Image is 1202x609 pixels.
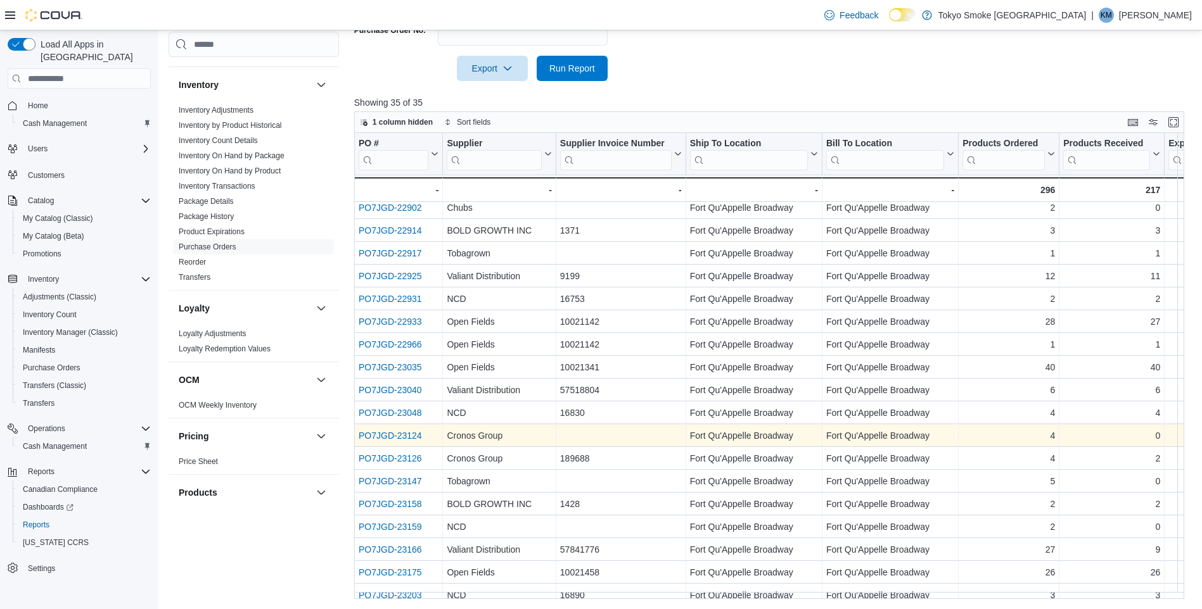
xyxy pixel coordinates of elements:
a: Home [23,98,53,113]
a: PO7JGD-23175 [359,567,422,577]
div: Supplier [447,138,541,150]
div: Fort Qu'Appelle Broadway [826,246,954,261]
a: My Catalog (Classic) [18,211,98,226]
div: Fort Qu'Appelle Broadway [826,360,954,375]
a: Reports [18,517,54,532]
div: 57518804 [560,382,682,398]
div: Fort Qu'Appelle Broadway [690,246,818,261]
div: Pricing [169,454,339,474]
a: Catalog Export [179,513,229,522]
button: Keyboard shortcuts [1125,115,1141,130]
button: OCM [179,374,311,386]
button: Inventory [179,78,311,91]
div: - [358,182,438,198]
div: Open Fields [447,360,551,375]
div: Fort Qu'Appelle Broadway [690,405,818,420]
button: Products [179,486,311,499]
div: 16753 [560,291,682,306]
span: Dashboards [23,502,74,512]
div: Ship To Location [690,138,808,150]
a: Customers [23,168,70,183]
div: Fort Qu'Appelle Broadway [690,200,818,215]
div: Valiant Distribution [447,382,551,398]
h3: Products [179,486,217,499]
div: 1 [962,337,1055,352]
a: Cash Management [18,116,92,131]
div: PO # URL [359,138,428,170]
span: Cash Management [18,439,151,454]
span: Settings [28,563,55,574]
button: Ship To Location [690,138,818,170]
span: Manifests [18,342,151,358]
button: Catalog [3,192,156,210]
div: Fort Qu'Appelle Broadway [826,496,954,512]
a: Reorder [179,258,206,267]
span: Cash Management [18,116,151,131]
div: Fort Qu'Appelle Broadway [826,314,954,329]
button: Bill To Location [826,138,954,170]
div: 6 [1063,382,1160,398]
button: PO # [359,138,438,170]
span: Run Report [549,62,595,75]
div: Cronos Group [447,428,551,443]
span: Purchase Orders [23,363,80,373]
div: 0 [1063,200,1160,215]
button: My Catalog (Classic) [13,210,156,227]
div: Fort Qu'Appelle Broadway [690,496,818,512]
div: 2 [962,496,1055,512]
span: Users [28,144,48,154]
span: Product Expirations [179,227,245,237]
a: Inventory by Product Historical [179,121,282,130]
span: Inventory Manager (Classic) [23,327,118,337]
button: Canadian Compliance [13,480,156,498]
div: 16830 [560,405,682,420]
span: Load All Apps in [GEOGRAPHIC_DATA] [35,38,151,63]
button: Products [314,485,329,500]
div: Products Received [1063,138,1150,170]
div: 1428 [560,496,682,512]
div: Products [169,510,339,546]
div: Fort Qu'Appelle Broadway [690,474,818,489]
div: Fort Qu'Appelle Broadway [690,223,818,238]
button: Customers [3,165,156,184]
div: Fort Qu'Appelle Broadway [826,382,954,398]
button: Home [3,96,156,115]
span: Inventory Manager (Classic) [18,325,151,340]
span: Reports [23,464,151,479]
span: Transfers [23,398,54,408]
button: Users [23,141,53,156]
button: Transfers (Classic) [13,377,156,394]
div: 2 [1063,291,1160,306]
div: NCD [447,291,551,306]
div: 40 [1063,360,1160,375]
div: 9199 [560,268,682,284]
a: PO7JGD-23124 [359,430,422,441]
button: Enter fullscreen [1166,115,1181,130]
div: 0 [1063,474,1160,489]
div: 27 [1063,314,1160,329]
p: Showing 35 of 35 [354,96,1193,109]
button: Pricing [314,429,329,444]
span: Inventory Count [18,307,151,322]
a: PO7JGD-22931 [359,294,422,304]
button: Products Ordered [962,138,1055,170]
span: Inventory by Product Historical [179,120,282,130]
span: Transfers [179,272,210,282]
a: Package Details [179,197,234,206]
a: PO7JGD-23203 [359,590,422,600]
button: Products Received [1063,138,1160,170]
button: Manifests [13,341,156,359]
a: Transfers (Classic) [18,378,91,393]
span: Inventory [28,274,59,284]
div: BOLD GROWTH INC [447,223,551,238]
div: Fort Qu'Appelle Broadway [826,451,954,466]
button: Sort fields [439,115,496,130]
a: Loyalty Adjustments [179,329,246,338]
span: My Catalog (Beta) [23,231,84,241]
div: Fort Qu'Appelle Broadway [826,405,954,420]
span: Adjustments (Classic) [18,289,151,304]
a: PO7JGD-22933 [359,317,422,327]
span: Customers [28,170,65,180]
div: 5 [962,474,1055,489]
a: Price Sheet [179,457,218,466]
